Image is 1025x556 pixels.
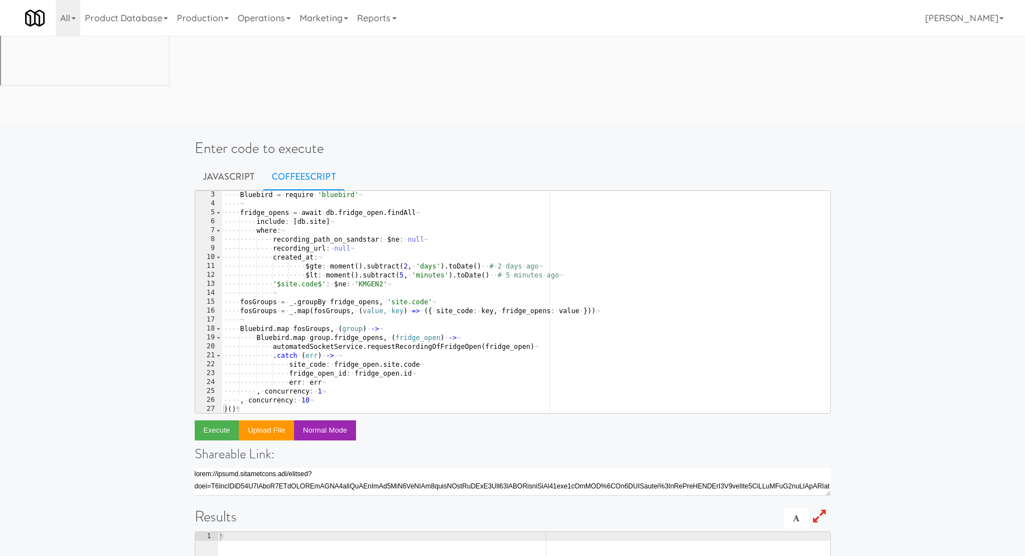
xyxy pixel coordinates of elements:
h1: Results [195,509,831,525]
textarea: lorem://ipsumd.sitametcons.adi/elitsed?doei=T6IncIDiD54U7lAboR7ETdOLOREmAGNA4alIQuAEnImAd5MiN6VeN... [195,468,831,496]
div: 6 [195,217,222,226]
a: CoffeeScript [263,163,344,191]
div: 14 [195,289,222,298]
button: Execute [195,420,239,440]
div: 25 [195,387,222,396]
h4: Shareable Link: [195,447,831,461]
div: 20 [195,342,222,351]
h1: Enter code to execute [195,140,831,156]
div: 9 [195,244,222,253]
div: 12 [195,271,222,280]
div: 22 [195,360,222,369]
div: 7 [195,226,222,235]
img: Micromart [25,8,45,28]
a: Javascript [195,163,263,191]
div: 17 [195,315,222,324]
div: 4 [195,199,222,208]
div: 27 [195,405,222,414]
div: 23 [195,369,222,378]
div: 1 [195,532,218,541]
div: 24 [195,378,222,387]
div: 19 [195,333,222,342]
div: 18 [195,324,222,333]
div: 21 [195,351,222,360]
div: 26 [195,396,222,405]
div: 11 [195,262,222,271]
button: Normal Mode [294,420,356,440]
div: 8 [195,235,222,244]
button: Upload file [239,420,294,440]
div: 16 [195,306,222,315]
div: 15 [195,298,222,306]
div: 3 [195,190,222,199]
div: 5 [195,208,222,217]
div: 10 [195,253,222,262]
div: 13 [195,280,222,289]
